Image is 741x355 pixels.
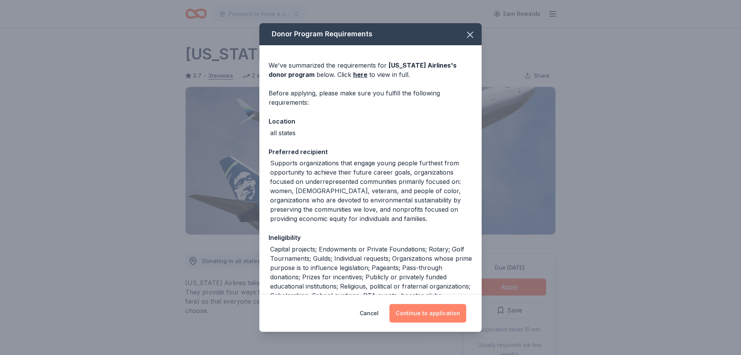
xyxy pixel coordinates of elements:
div: all states [270,128,296,138]
div: Preferred recipient [269,147,472,157]
button: Cancel [360,304,379,323]
button: Continue to application [389,304,466,323]
div: Supports organizations that engage young people furthest from opportunity to achieve their future... [270,158,472,223]
div: Location [269,116,472,126]
div: Donor Program Requirements [259,23,482,45]
div: We've summarized the requirements for below. Click to view in full. [269,61,472,79]
div: Capital projects; Endowments or Private Foundations; Rotary; Golf Tournaments; Guilds; Individual... [270,245,472,328]
a: here [353,70,367,79]
div: Ineligibility [269,233,472,243]
div: Before applying, please make sure you fulfill the following requirements: [269,88,472,107]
